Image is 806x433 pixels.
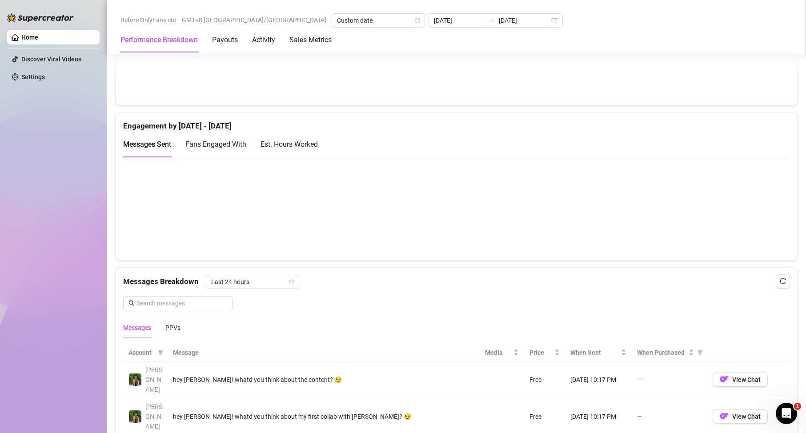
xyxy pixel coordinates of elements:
[485,348,512,357] span: Media
[524,361,565,398] td: Free
[480,344,524,361] th: Media
[128,300,135,306] span: search
[120,35,198,45] div: Performance Breakdown
[713,415,768,422] a: OFView Chat
[415,18,420,23] span: calendar
[21,73,45,80] a: Settings
[145,403,162,430] span: [PERSON_NAME]
[499,16,549,25] input: End date
[211,275,294,289] span: Last 24 hours
[713,378,768,385] a: OFView Chat
[158,350,163,355] span: filter
[488,17,495,24] span: swap-right
[185,140,246,148] span: Fans Engaged With
[123,113,790,132] div: Engagement by [DATE] - [DATE]
[696,346,705,359] span: filter
[732,376,761,383] span: View Chat
[128,348,154,357] span: Account
[632,344,707,361] th: When Purchased
[337,14,420,27] span: Custom date
[776,403,797,424] iframe: Intercom live chat
[565,344,632,361] th: When Sent
[794,403,801,410] span: 1
[434,16,485,25] input: Start date
[570,348,619,357] span: When Sent
[698,350,703,355] span: filter
[168,344,480,361] th: Message
[488,17,495,24] span: to
[524,344,565,361] th: Price
[123,140,171,148] span: Messages Sent
[129,410,141,423] img: Nathaniel
[720,375,729,384] img: OF
[732,413,761,420] span: View Chat
[261,139,318,150] div: Est. Hours Worked
[720,412,729,421] img: OF
[713,409,768,424] button: OFView Chat
[252,35,275,45] div: Activity
[212,35,238,45] div: Payouts
[289,35,332,45] div: Sales Metrics
[289,279,294,285] span: calendar
[21,56,81,63] a: Discover Viral Videos
[145,366,162,393] span: [PERSON_NAME]
[120,13,176,27] span: Before OnlyFans cut
[129,373,141,386] img: Nathaniel
[529,348,552,357] span: Price
[637,348,687,357] span: When Purchased
[165,323,180,333] div: PPVs
[156,346,165,359] span: filter
[780,278,786,284] span: reload
[123,323,151,333] div: Messages
[713,373,768,387] button: OFView Chat
[136,298,227,308] input: Search messages
[565,361,632,398] td: [DATE] 10:17 PM
[7,13,74,22] img: logo-BBDzfeDw.svg
[173,375,474,385] div: hey [PERSON_NAME]! whatd you think about the content? 😏
[173,412,474,421] div: hey [PERSON_NAME]! whatd you think about my first collab with [PERSON_NAME]? 😏
[21,34,38,41] a: Home
[182,13,326,27] span: GMT+8 [GEOGRAPHIC_DATA]/[GEOGRAPHIC_DATA]
[123,275,790,289] div: Messages Breakdown
[632,361,707,398] td: —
